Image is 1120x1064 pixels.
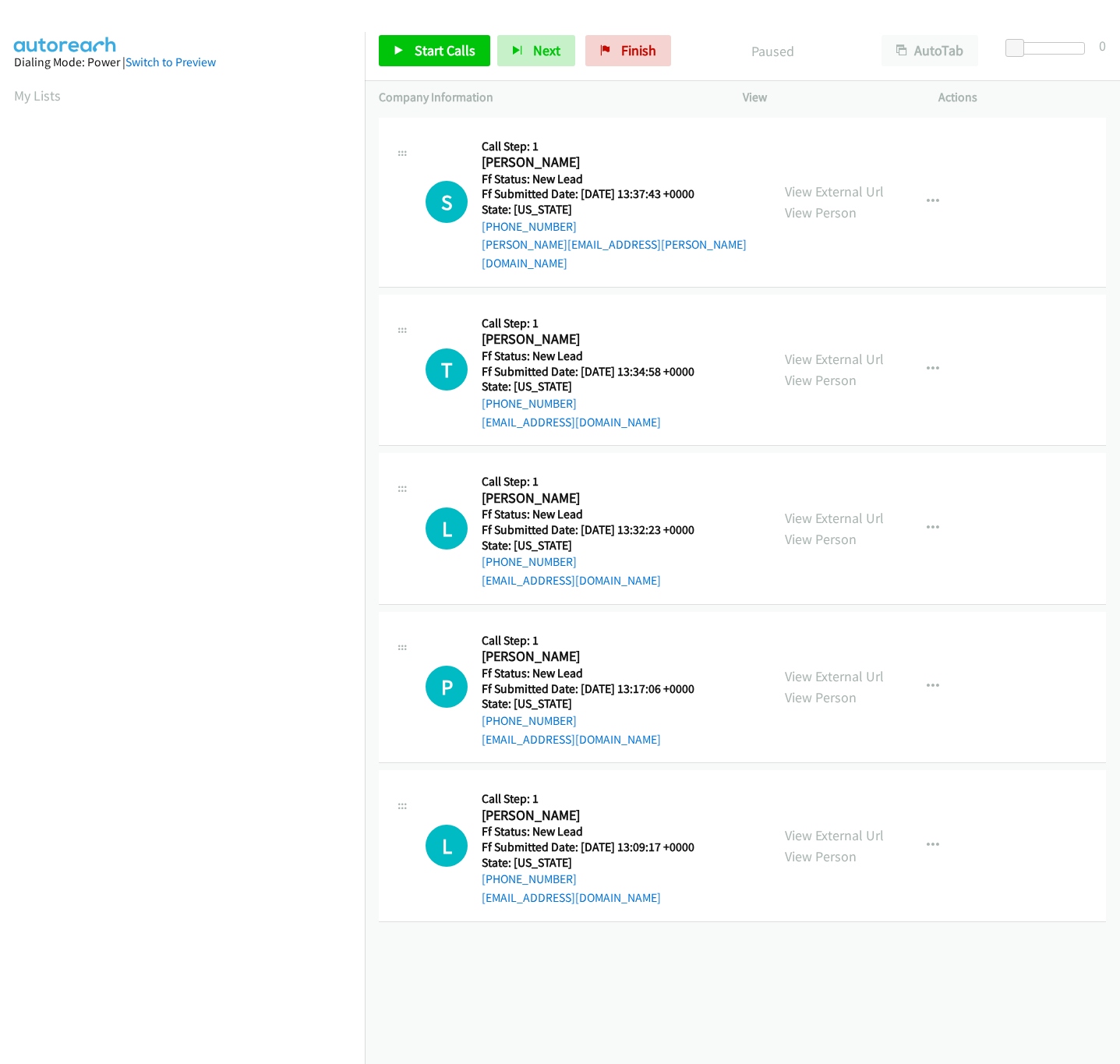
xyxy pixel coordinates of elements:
[482,507,714,522] h5: Ff Status: New Lead
[379,88,715,107] p: Company Information
[482,871,577,886] a: [PHONE_NUMBER]
[785,350,884,368] a: View External Url
[482,840,714,855] h5: Ff Submitted Date: [DATE] 13:09:17 +0000
[426,348,468,391] h1: T
[482,696,714,712] h5: State: [US_STATE]
[482,554,577,569] a: [PHONE_NUMBER]
[482,396,577,411] a: [PHONE_NUMBER]
[482,681,714,697] h5: Ff Submitted Date: [DATE] 13:17:06 +0000
[785,182,884,200] a: View External Url
[482,666,714,681] h5: Ff Status: New Lead
[482,648,714,666] h2: [PERSON_NAME]
[379,35,490,66] a: Start Calls
[482,890,661,905] a: [EMAIL_ADDRESS][DOMAIN_NAME]
[621,41,656,59] span: Finish
[482,522,714,538] h5: Ff Submitted Date: [DATE] 13:32:23 +0000
[482,415,661,429] a: [EMAIL_ADDRESS][DOMAIN_NAME]
[1099,35,1106,56] div: 0
[482,331,714,348] h2: [PERSON_NAME]
[785,509,884,527] a: View External Url
[785,667,884,685] a: View External Url
[585,35,671,66] a: Finish
[482,186,757,202] h5: Ff Submitted Date: [DATE] 13:37:43 +0000
[482,154,714,171] h2: [PERSON_NAME]
[482,855,714,871] h5: State: [US_STATE]
[426,825,468,867] div: The call is yet to be attempted
[426,348,468,391] div: The call is yet to be attempted
[482,474,714,490] h5: Call Step: 1
[785,826,884,844] a: View External Url
[785,530,857,548] a: View Person
[426,507,468,550] div: The call is yet to be attempted
[426,666,468,708] div: The call is yet to be attempted
[482,316,714,331] h5: Call Step: 1
[743,88,910,107] p: View
[785,688,857,706] a: View Person
[497,35,575,66] button: Next
[482,237,747,270] a: [PERSON_NAME][EMAIL_ADDRESS][PERSON_NAME][DOMAIN_NAME]
[785,203,857,221] a: View Person
[938,88,1106,107] p: Actions
[482,732,661,747] a: [EMAIL_ADDRESS][DOMAIN_NAME]
[426,181,468,223] div: The call is yet to be attempted
[785,371,857,389] a: View Person
[426,181,468,223] h1: S
[533,41,560,59] span: Next
[482,348,714,364] h5: Ff Status: New Lead
[426,666,468,708] h1: P
[482,573,661,588] a: [EMAIL_ADDRESS][DOMAIN_NAME]
[482,791,714,807] h5: Call Step: 1
[882,35,978,66] button: AutoTab
[482,713,577,728] a: [PHONE_NUMBER]
[415,41,475,59] span: Start Calls
[482,490,714,507] h2: [PERSON_NAME]
[482,202,757,217] h5: State: [US_STATE]
[125,55,216,69] a: Switch to Preview
[482,824,714,840] h5: Ff Status: New Lead
[482,219,577,234] a: [PHONE_NUMBER]
[426,507,468,550] h1: L
[482,171,757,187] h5: Ff Status: New Lead
[1013,42,1085,55] div: Delay between calls (in seconds)
[14,120,365,861] iframe: Dialpad
[426,825,468,867] h1: L
[14,87,61,104] a: My Lists
[14,53,351,72] div: Dialing Mode: Power |
[482,633,714,649] h5: Call Step: 1
[482,807,714,825] h2: [PERSON_NAME]
[482,139,757,154] h5: Call Step: 1
[482,538,714,553] h5: State: [US_STATE]
[785,847,857,865] a: View Person
[482,379,714,394] h5: State: [US_STATE]
[692,41,853,62] p: Paused
[482,364,714,380] h5: Ff Submitted Date: [DATE] 13:34:58 +0000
